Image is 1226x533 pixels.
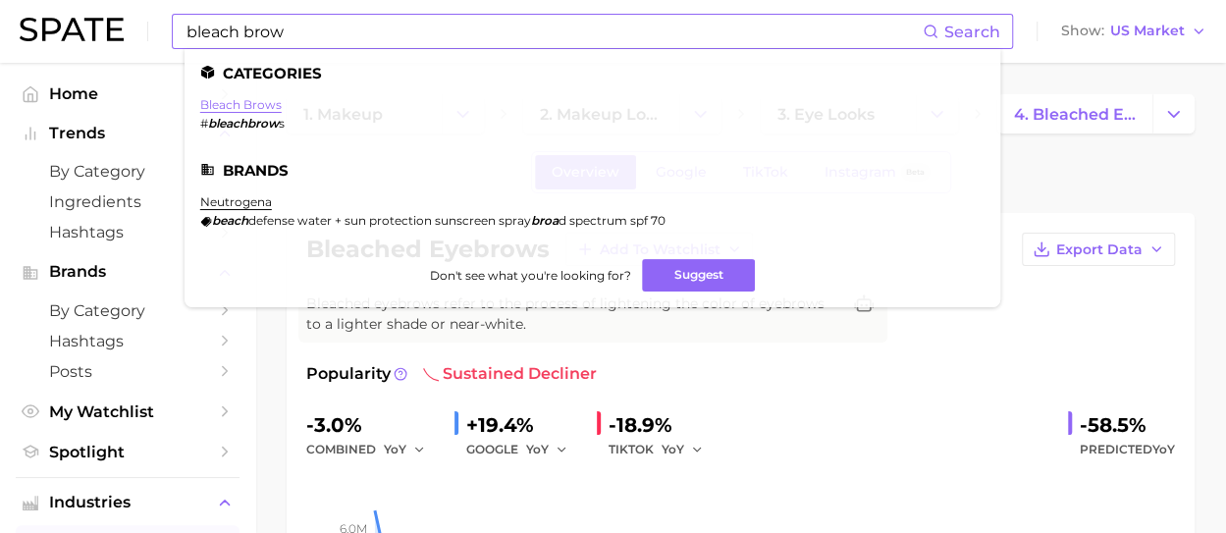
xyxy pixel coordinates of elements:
[16,187,240,217] a: Ingredients
[212,213,248,228] em: beach
[306,293,840,335] span: Bleached eyebrows refer to the process of lightening the color of eyebrows to a lighter shade or ...
[20,18,124,41] img: SPATE
[16,326,240,356] a: Hashtags
[248,213,531,228] span: defense water + sun protection sunscreen spray
[49,192,206,211] span: Ingredients
[16,488,240,517] button: Industries
[200,162,985,179] li: Brands
[279,116,285,131] span: s
[49,162,206,181] span: by Category
[1152,94,1195,133] button: Change Category
[16,257,240,287] button: Brands
[16,119,240,148] button: Trends
[16,437,240,467] a: Spotlight
[208,116,279,131] em: bleachbrow
[526,441,549,457] span: YoY
[200,65,985,81] li: Categories
[642,259,755,292] button: Suggest
[1061,26,1104,36] span: Show
[429,268,630,283] span: Don't see what you're looking for?
[1080,438,1175,461] span: Predicted
[1014,105,1136,124] span: 4. bleached eyebrows
[200,194,272,209] a: neutrogena
[662,441,684,457] span: YoY
[1022,233,1175,266] button: Export Data
[423,362,597,386] span: sustained decliner
[49,332,206,350] span: Hashtags
[423,366,439,382] img: sustained decliner
[49,84,206,103] span: Home
[662,438,704,461] button: YoY
[49,125,206,142] span: Trends
[16,397,240,427] a: My Watchlist
[306,438,439,461] div: combined
[384,438,426,461] button: YoY
[16,217,240,247] a: Hashtags
[1056,19,1211,44] button: ShowUS Market
[559,213,666,228] span: d spectrum spf 70
[49,443,206,461] span: Spotlight
[466,438,581,461] div: GOOGLE
[49,263,206,281] span: Brands
[466,409,581,441] div: +19.4%
[609,438,717,461] div: TIKTOK
[526,438,568,461] button: YoY
[49,223,206,241] span: Hashtags
[185,15,923,48] input: Search here for a brand, industry, or ingredient
[609,409,717,441] div: -18.9%
[16,295,240,326] a: by Category
[49,301,206,320] span: by Category
[1056,241,1143,258] span: Export Data
[49,362,206,381] span: Posts
[49,494,206,511] span: Industries
[49,402,206,421] span: My Watchlist
[306,409,439,441] div: -3.0%
[306,362,391,386] span: Popularity
[200,116,208,131] span: #
[200,97,282,112] a: bleach brows
[531,213,559,228] em: broa
[16,79,240,109] a: Home
[1080,409,1175,441] div: -58.5%
[16,356,240,387] a: Posts
[1152,442,1175,456] span: YoY
[997,94,1152,133] a: 4. bleached eyebrows
[384,441,406,457] span: YoY
[16,156,240,187] a: by Category
[944,23,1000,41] span: Search
[1110,26,1185,36] span: US Market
